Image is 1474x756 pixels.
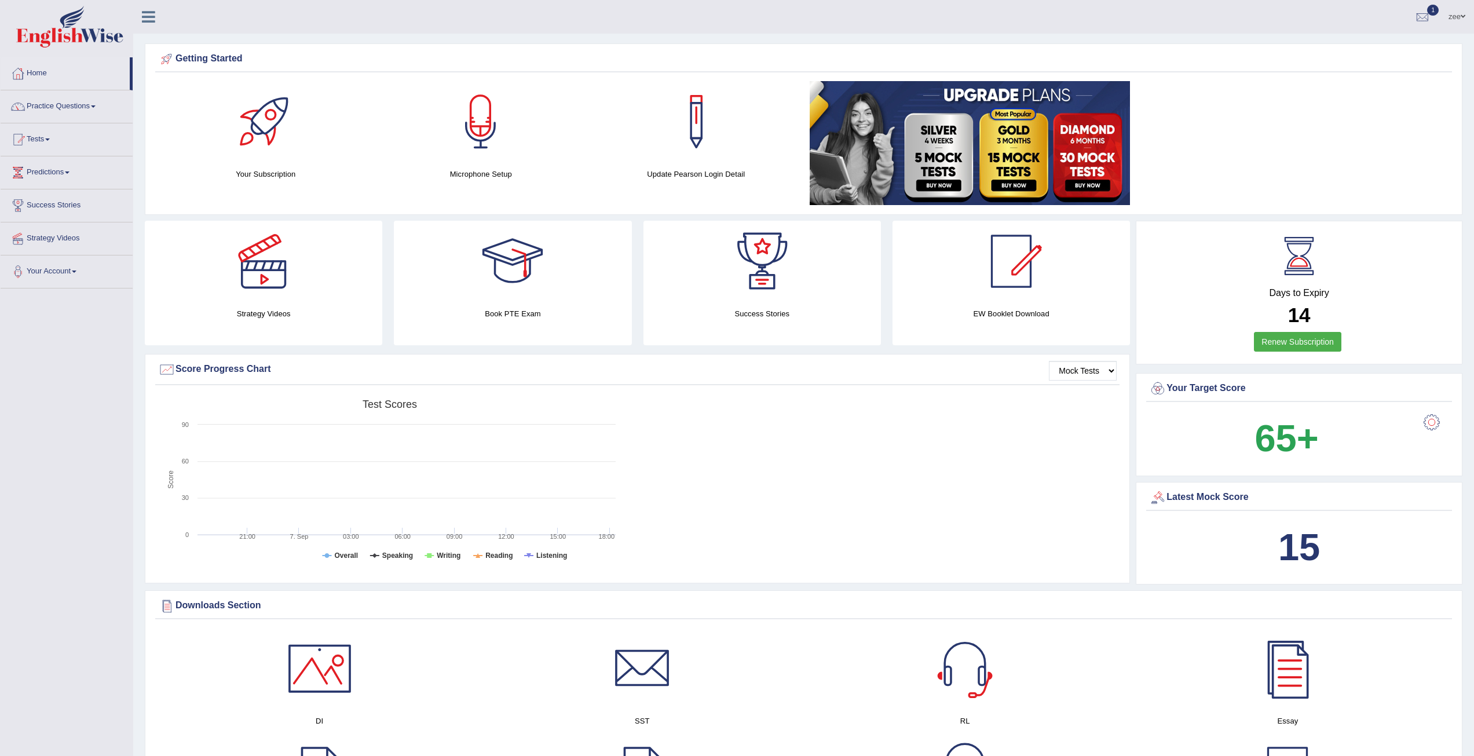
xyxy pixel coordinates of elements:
[1,156,133,185] a: Predictions
[185,531,189,538] text: 0
[158,597,1449,615] div: Downloads Section
[239,533,255,540] text: 21:00
[1,90,133,119] a: Practice Questions
[167,470,175,489] tspan: Score
[594,168,798,180] h4: Update Pearson Login Detail
[290,533,309,540] tspan: 7. Sep
[363,399,417,410] tspan: Test scores
[1254,332,1341,352] a: Renew Subscription
[394,308,631,320] h4: Book PTE Exam
[487,715,798,727] h4: SST
[550,533,566,540] text: 15:00
[498,533,514,540] text: 12:00
[1254,417,1318,459] b: 65+
[643,308,881,320] h4: Success Stories
[145,308,382,320] h4: Strategy Videos
[343,533,359,540] text: 03:00
[536,552,567,560] tspan: Listening
[485,552,513,560] tspan: Reading
[1,189,133,218] a: Success Stories
[158,50,1449,68] div: Getting Started
[437,552,460,560] tspan: Writing
[1,255,133,284] a: Your Account
[394,533,411,540] text: 06:00
[447,533,463,540] text: 09:00
[1149,288,1449,298] h4: Days to Expiry
[810,715,1121,727] h4: RL
[810,81,1130,205] img: small5.jpg
[1149,380,1449,397] div: Your Target Score
[334,552,358,560] tspan: Overall
[382,552,413,560] tspan: Speaking
[182,458,189,465] text: 60
[1,123,133,152] a: Tests
[893,308,1130,320] h4: EW Booklet Download
[1278,526,1320,568] b: 15
[182,494,189,501] text: 30
[379,168,583,180] h4: Microphone Setup
[164,168,368,180] h4: Your Subscription
[1427,5,1439,16] span: 1
[1132,715,1443,727] h4: Essay
[164,715,475,727] h4: DI
[1,57,130,86] a: Home
[182,421,189,428] text: 90
[599,533,615,540] text: 18:00
[158,361,1117,378] div: Score Progress Chart
[1,222,133,251] a: Strategy Videos
[1149,489,1449,506] div: Latest Mock Score
[1288,304,1311,326] b: 14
